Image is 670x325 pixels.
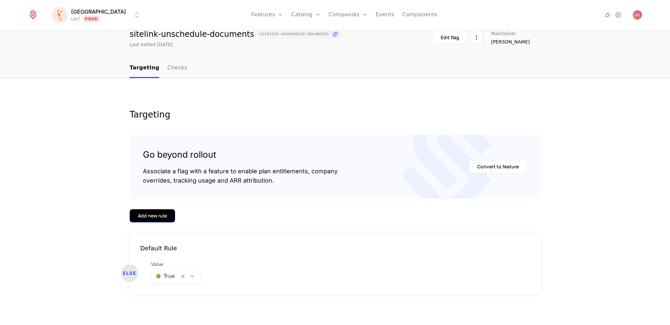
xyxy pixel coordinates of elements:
[138,212,167,219] div: Add new rule
[491,31,516,36] span: Maintainer
[130,58,540,78] nav: Main
[491,39,530,45] span: [PERSON_NAME]
[130,244,540,253] div: Default Rule
[633,10,642,20] img: Jelena Obradovic
[54,8,141,22] button: Select environment
[130,30,341,39] div: sitelink-unschedule-documents
[71,8,126,16] span: [GEOGRAPHIC_DATA]
[151,261,200,268] span: Value
[432,31,468,44] button: Edit flag
[52,7,68,23] img: Florence
[130,209,175,222] button: Add new rule
[71,16,80,22] div: UAT
[130,58,187,78] ul: Choose Sub Page
[614,11,622,19] a: Settings
[121,265,138,282] div: ELSE
[469,160,527,173] button: Convert to feature
[143,148,338,161] div: Go beyond rollout
[83,16,100,22] span: Prod
[260,32,329,36] span: sitelink-unschedule-documents
[633,10,642,20] button: Open user button
[167,58,187,78] a: Checks
[441,34,459,41] div: Edit flag
[130,110,540,119] div: Targeting
[130,58,159,78] a: Targeting
[604,11,612,19] a: Integrations
[143,167,338,185] div: Associate a flag with a feature to enable plan entitlements, company overrides, tracking usage an...
[130,41,173,48] div: Last edited [DATE]
[470,31,483,44] button: Select action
